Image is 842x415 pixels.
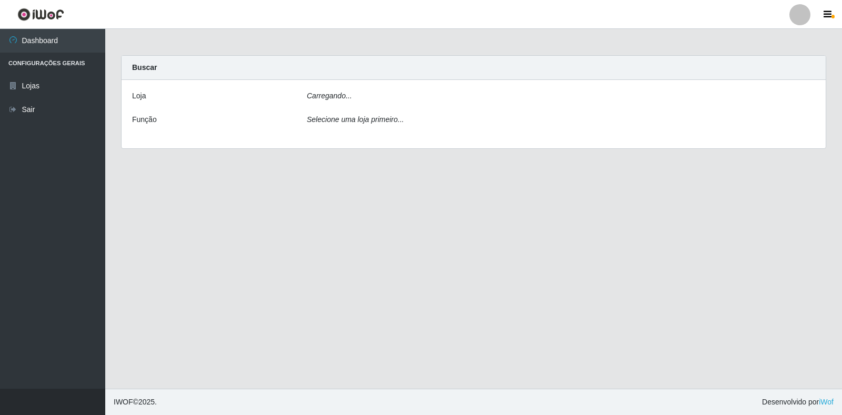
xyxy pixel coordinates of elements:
[762,397,834,408] span: Desenvolvido por
[114,397,157,408] span: © 2025 .
[17,8,64,21] img: CoreUI Logo
[132,90,146,102] label: Loja
[114,398,133,406] span: IWOF
[307,92,352,100] i: Carregando...
[132,63,157,72] strong: Buscar
[132,114,157,125] label: Função
[307,115,404,124] i: Selecione uma loja primeiro...
[819,398,834,406] a: iWof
